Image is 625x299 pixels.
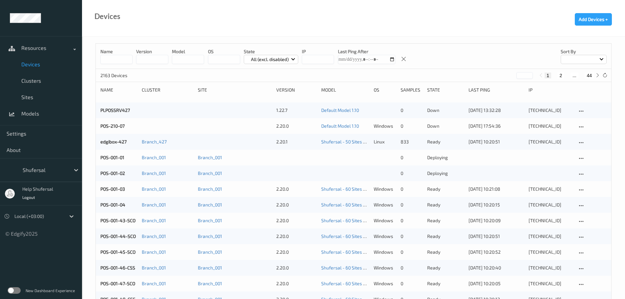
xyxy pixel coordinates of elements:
[401,154,423,161] div: 0
[374,217,396,224] p: windows
[198,155,222,160] a: Branch_001
[427,154,464,161] p: deploying
[142,170,166,176] a: Branch_001
[401,87,423,93] div: Samples
[321,233,505,239] a: Shufersal - 60 Sites Training - Batch 55 scales + SCO [DATE] 19:30 [DATE] 19:30 Auto Save
[427,139,464,145] p: ready
[100,72,150,79] p: 2163 Devices
[142,139,167,144] a: Branch_427
[529,280,573,287] div: [TECHNICAL_ID]
[571,73,578,78] button: ...
[321,281,505,286] a: Shufersal - 60 Sites Training - Batch 55 scales + SCO [DATE] 19:30 [DATE] 19:30 Auto Save
[427,107,464,114] p: down
[276,139,317,145] div: 2.20.1
[338,48,395,55] p: Last Ping After
[401,233,423,240] div: 0
[100,107,130,113] a: PLPOSSRV427
[249,56,291,63] p: All (excl. disabled)
[94,13,120,20] div: Devices
[321,123,359,129] a: Default Model 1.10
[198,281,222,286] a: Branch_001
[276,123,317,129] div: 2.20.0
[529,186,573,192] div: [TECHNICAL_ID]
[427,186,464,192] p: ready
[244,48,299,55] p: State
[427,202,464,208] p: ready
[401,217,423,224] div: 0
[321,265,505,270] a: Shufersal - 60 Sites Training - Batch 55 scales + SCO [DATE] 19:30 [DATE] 19:30 Auto Save
[374,233,396,240] p: windows
[321,139,479,144] a: Shufersal - 50 Sites Training - Batch 53 [DATE] 05:30 [DATE] 05:30 Auto Save
[469,186,524,192] div: [DATE] 10:21:08
[529,107,573,114] div: [TECHNICAL_ID]
[100,233,136,239] a: POS-001-44-SCO
[321,87,369,93] div: Model
[529,123,573,129] div: [TECHNICAL_ID]
[529,87,573,93] div: ip
[142,218,166,223] a: Branch_001
[469,202,524,208] div: [DATE] 10:20:15
[374,280,396,287] p: windows
[529,139,573,145] div: [TECHNICAL_ID]
[276,217,317,224] div: 2.20.0
[172,48,204,55] p: model
[100,186,125,192] a: POS-001-03
[401,107,423,114] div: 0
[321,107,359,113] a: Default Model 1.10
[469,123,524,129] div: [DATE] 17:54:36
[198,233,222,239] a: Branch_001
[276,233,317,240] div: 2.20.0
[427,123,464,129] p: down
[142,281,166,286] a: Branch_001
[401,249,423,255] div: 0
[198,218,222,223] a: Branch_001
[401,202,423,208] div: 0
[198,249,222,255] a: Branch_001
[276,249,317,255] div: 2.20.0
[100,48,133,55] p: Name
[469,233,524,240] div: [DATE] 10:20:51
[321,202,505,207] a: Shufersal - 60 Sites Training - Batch 55 scales + SCO [DATE] 19:30 [DATE] 19:30 Auto Save
[557,73,564,78] button: 2
[276,107,317,114] div: 1.22.7
[401,280,423,287] div: 0
[374,123,396,129] p: windows
[100,281,135,286] a: POS-001-47-SCO
[529,217,573,224] div: [TECHNICAL_ID]
[198,202,222,207] a: Branch_001
[100,218,135,223] a: POS-001-43-SCO
[575,13,612,26] button: Add Devices +
[401,170,423,177] div: 0
[276,265,317,271] div: 2.20.0
[469,139,524,145] div: [DATE] 10:20:51
[374,87,396,93] div: OS
[401,265,423,271] div: 0
[100,202,125,207] a: POS-001-04
[142,233,166,239] a: Branch_001
[302,48,334,55] p: IP
[469,265,524,271] div: [DATE] 10:20:40
[142,202,166,207] a: Branch_001
[545,73,551,78] button: 1
[401,186,423,192] div: 0
[427,265,464,271] p: ready
[321,249,505,255] a: Shufersal - 60 Sites Training - Batch 55 scales + SCO [DATE] 19:30 [DATE] 19:30 Auto Save
[276,202,317,208] div: 2.20.0
[100,123,125,129] a: POS-210-07
[142,249,166,255] a: Branch_001
[374,186,396,192] p: windows
[276,280,317,287] div: 2.20.0
[198,170,222,176] a: Branch_001
[276,186,317,192] div: 2.20.0
[529,202,573,208] div: [TECHNICAL_ID]
[561,48,607,55] p: Sort by
[198,87,271,93] div: Site
[142,186,166,192] a: Branch_001
[427,280,464,287] p: ready
[529,265,573,271] div: [TECHNICAL_ID]
[100,265,135,270] a: POS-001-46-CSS
[100,87,137,93] div: Name
[208,48,240,55] p: OS
[427,249,464,255] p: ready
[276,87,317,93] div: version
